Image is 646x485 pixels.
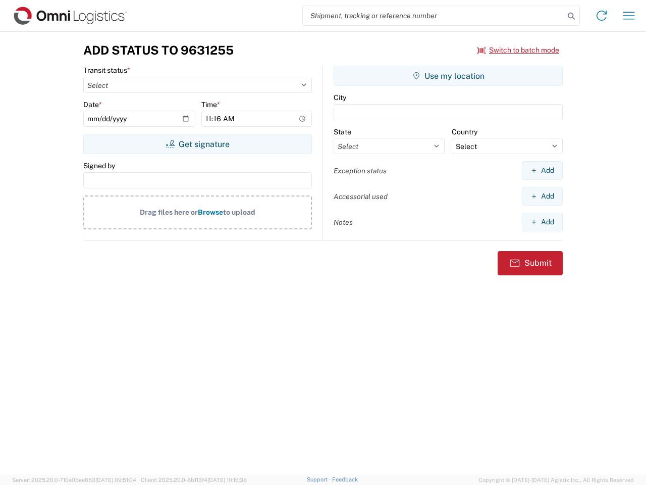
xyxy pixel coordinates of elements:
[83,66,130,75] label: Transit status
[332,476,358,482] a: Feedback
[477,42,559,59] button: Switch to batch mode
[334,218,353,227] label: Notes
[452,127,477,136] label: Country
[498,251,563,275] button: Submit
[83,134,312,154] button: Get signature
[478,475,634,484] span: Copyright © [DATE]-[DATE] Agistix Inc., All Rights Reserved
[83,100,102,109] label: Date
[334,66,563,86] button: Use my location
[83,43,234,58] h3: Add Status to 9631255
[201,100,220,109] label: Time
[522,187,563,206] button: Add
[95,477,136,483] span: [DATE] 09:51:04
[334,93,346,102] label: City
[198,208,223,216] span: Browse
[334,166,387,175] label: Exception status
[334,192,388,201] label: Accessorial used
[223,208,255,216] span: to upload
[207,477,247,483] span: [DATE] 10:16:38
[522,213,563,231] button: Add
[83,161,115,170] label: Signed by
[307,476,332,482] a: Support
[522,161,563,180] button: Add
[12,477,136,483] span: Server: 2025.20.0-710e05ee653
[140,208,198,216] span: Drag files here or
[334,127,351,136] label: State
[141,477,247,483] span: Client: 2025.20.0-8b113f4
[303,6,564,25] input: Shipment, tracking or reference number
